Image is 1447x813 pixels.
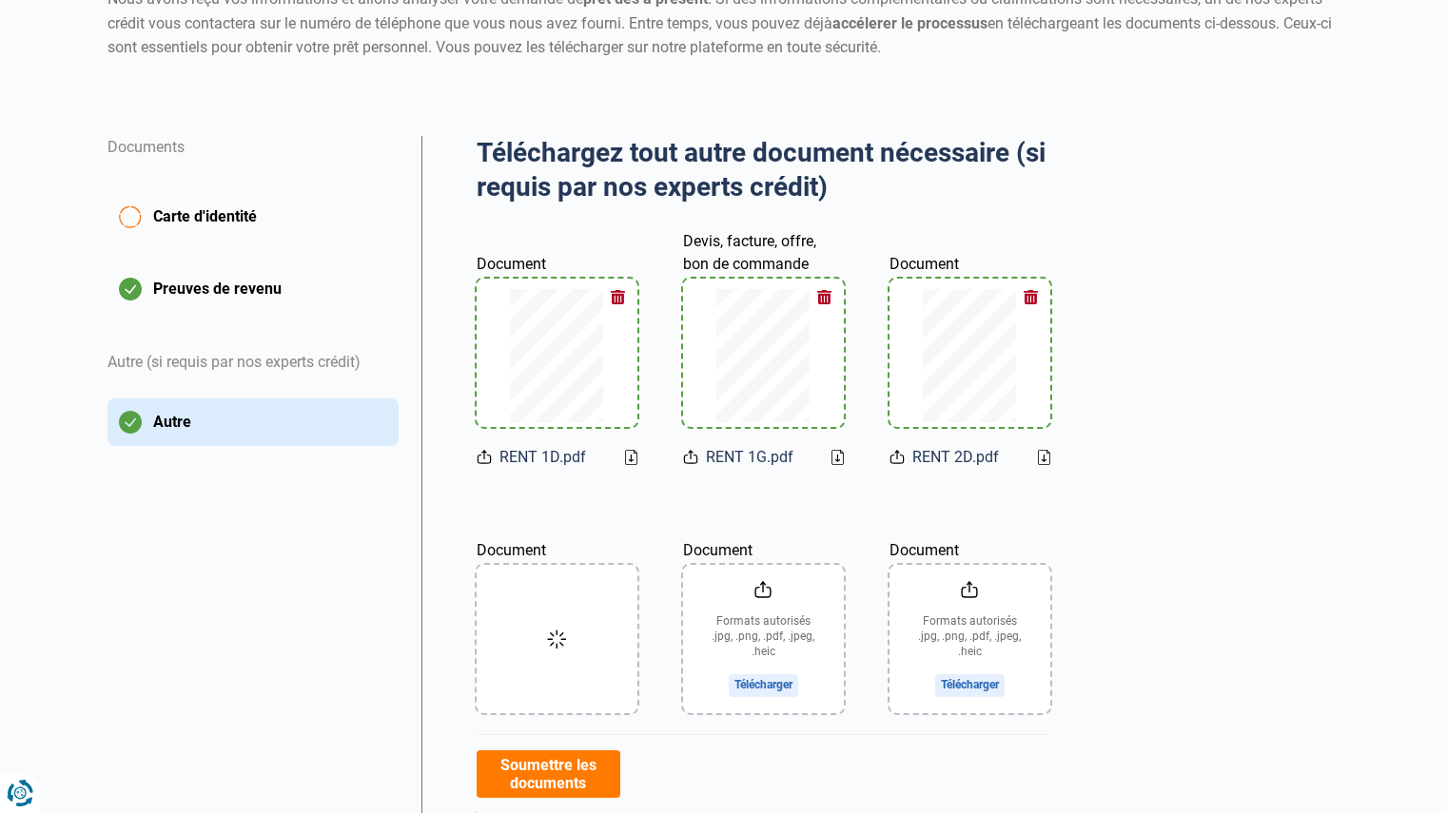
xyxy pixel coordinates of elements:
h2: Téléchargez tout autre document nécessaire (si requis par nos experts crédit) [477,136,1050,205]
button: Autre [108,398,399,446]
button: Soumettre les documents [477,750,620,798]
span: RENT 2D.pdf [912,446,999,469]
label: Devis, facture, offre, bon de commande [683,228,844,276]
label: Document [890,228,1050,276]
button: Carte d'identité [108,184,399,250]
div: Documents [108,136,399,184]
a: Download [1038,450,1050,465]
span: RENT 1G.pdf [706,446,793,469]
div: Autre (si requis par nos experts crédit) [108,328,399,398]
label: Document [683,514,844,562]
span: Carte d'identité [153,205,257,228]
label: Document [477,514,637,562]
button: Preuves de revenu [108,265,399,313]
label: Document [477,228,637,276]
label: Document [890,514,1050,562]
span: RENT 1D.pdf [499,446,586,469]
a: Download [831,450,844,465]
a: Download [625,450,637,465]
strong: accélerer le processus [832,14,987,32]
